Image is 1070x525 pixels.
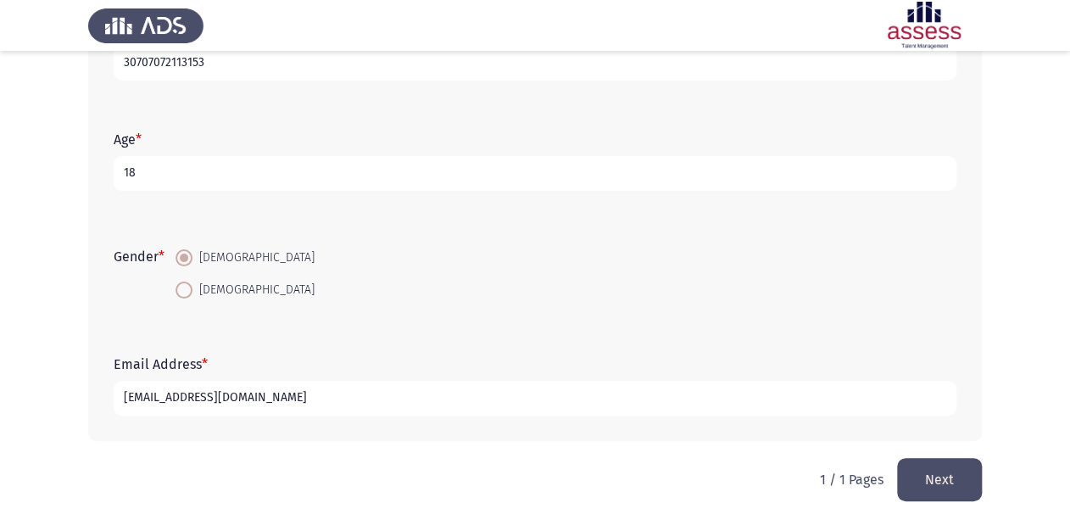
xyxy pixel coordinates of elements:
input: add answer text [114,381,956,416]
input: add answer text [114,46,956,81]
img: Assess Talent Management logo [88,2,203,49]
label: Age [114,131,142,148]
input: add answer text [114,156,956,191]
label: Gender [114,249,164,265]
span: [DEMOGRAPHIC_DATA] [192,280,315,300]
img: Assessment logo of ASSESS Employability - EBI [867,2,982,49]
button: load next page [897,458,982,501]
span: [DEMOGRAPHIC_DATA] [192,248,315,268]
p: 1 / 1 Pages [820,472,883,488]
label: Email Address [114,356,208,372]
